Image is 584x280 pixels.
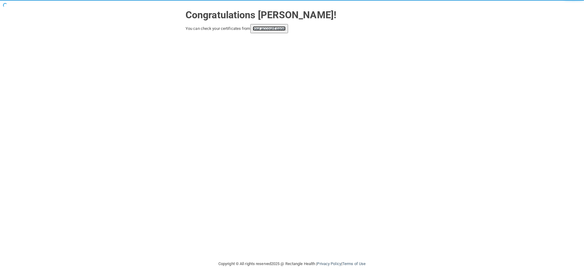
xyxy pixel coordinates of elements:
div: Copyright © All rights reserved 2025 @ Rectangle Health | | [181,254,403,274]
div: You can check your certificates from [186,24,398,33]
strong: Congratulations [PERSON_NAME]! [186,9,336,21]
a: Privacy Policy [317,261,341,266]
button: your account page! [250,24,288,33]
a: Terms of Use [342,261,366,266]
a: your account page! [253,26,286,31]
